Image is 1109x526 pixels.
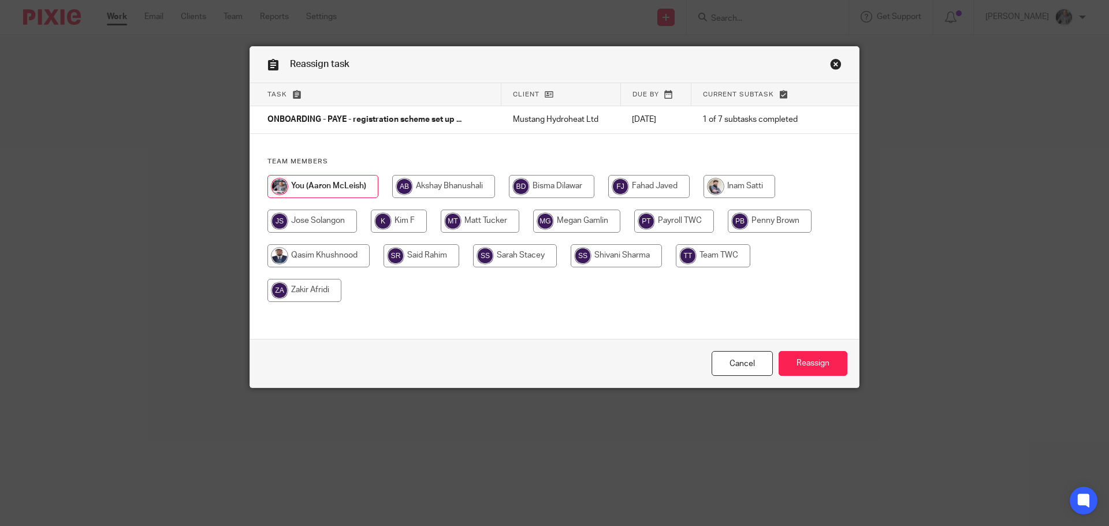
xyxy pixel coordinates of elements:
span: Client [513,91,539,98]
a: Close this dialog window [830,58,842,74]
h4: Team members [267,157,842,166]
td: 1 of 7 subtasks completed [691,106,821,134]
p: [DATE] [632,114,679,125]
input: Reassign [779,351,847,376]
span: ONBOARDING - PAYE - registration scheme set up ... [267,116,462,124]
span: Current subtask [703,91,774,98]
span: Task [267,91,287,98]
p: Mustang Hydroheat Ltd [513,114,609,125]
span: Due by [632,91,659,98]
span: Reassign task [290,59,349,69]
a: Close this dialog window [712,351,773,376]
